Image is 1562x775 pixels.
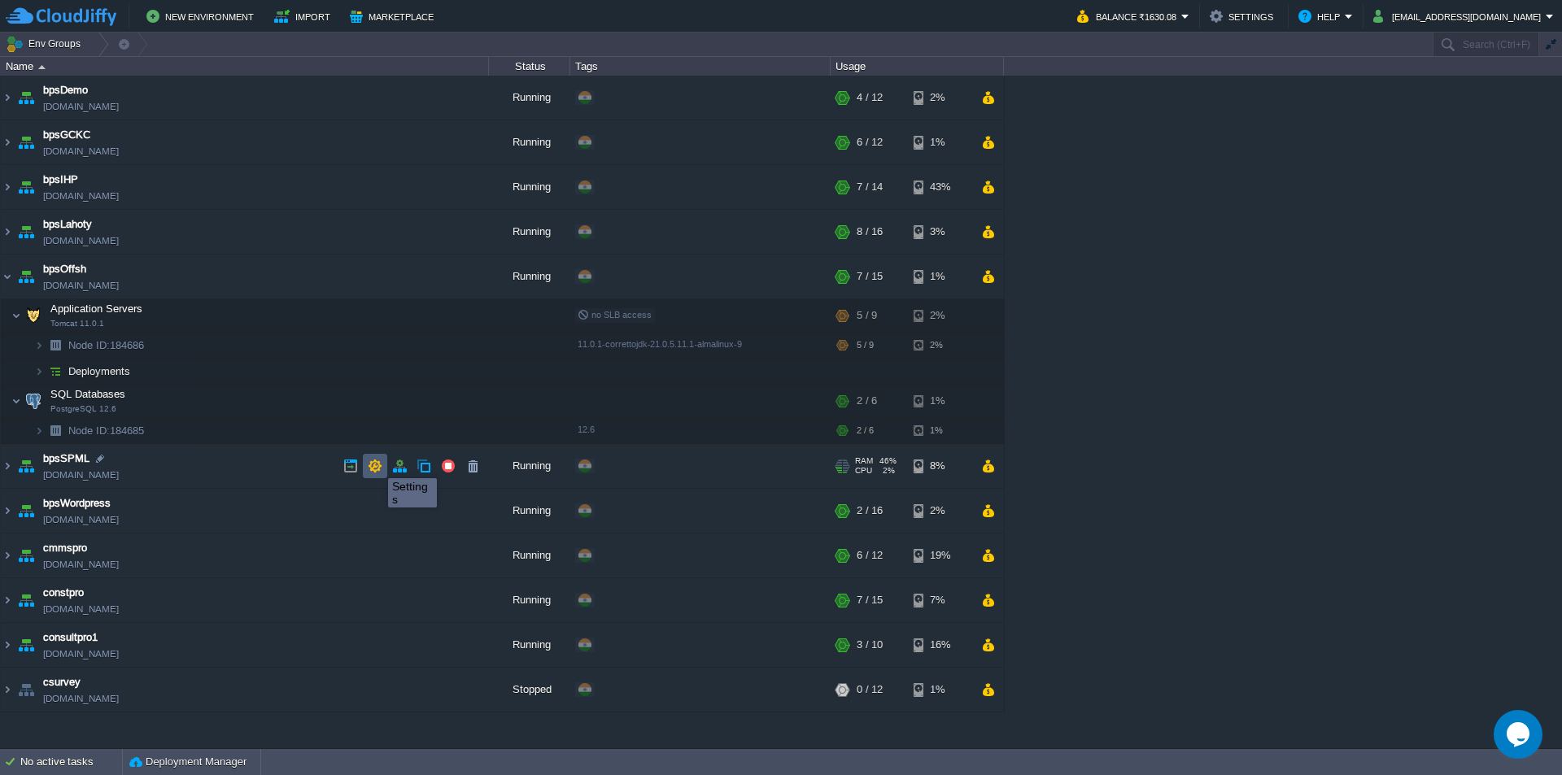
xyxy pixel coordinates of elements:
[489,623,570,667] div: Running
[1,623,14,667] img: AMDAwAAAACH5BAEAAAAALAAAAAABAAEAAAICRAEAOw==
[11,299,21,332] img: AMDAwAAAACH5BAEAAAAALAAAAAABAAEAAAICRAEAOw==
[1,668,14,712] img: AMDAwAAAACH5BAEAAAAALAAAAAABAAEAAAICRAEAOw==
[22,385,45,417] img: AMDAwAAAACH5BAEAAAAALAAAAAABAAEAAAICRAEAOw==
[43,690,119,707] a: [DOMAIN_NAME]
[67,338,146,352] a: Node ID:184686
[914,385,966,417] div: 1%
[857,299,877,332] div: 5 / 9
[1077,7,1181,26] button: Balance ₹1630.08
[914,533,966,577] div: 19%
[914,578,966,622] div: 7%
[38,65,46,69] img: AMDAwAAAACH5BAEAAAAALAAAAAABAAEAAAICRAEAOw==
[914,299,966,332] div: 2%
[67,424,146,438] a: Node ID:184685
[489,578,570,622] div: Running
[67,338,146,352] span: 184686
[914,333,966,358] div: 2%
[67,364,133,378] a: Deployments
[571,57,830,76] div: Tags
[43,127,90,143] a: bpsGCKC
[914,255,966,298] div: 1%
[914,444,966,488] div: 8%
[1,489,14,533] img: AMDAwAAAACH5BAEAAAAALAAAAAABAAEAAAICRAEAOw==
[914,668,966,712] div: 1%
[578,310,652,320] span: no SLB access
[578,339,742,349] span: 11.0.1-correttojdk-21.0.5.11.1-almalinux-9
[15,210,37,254] img: AMDAwAAAACH5BAEAAAAALAAAAAABAAEAAAICRAEAOw==
[43,467,119,483] a: [DOMAIN_NAME]
[43,495,111,512] a: bpsWordpress
[489,533,570,577] div: Running
[43,216,92,233] span: bpsLahoty
[1,120,14,164] img: AMDAwAAAACH5BAEAAAAALAAAAAABAAEAAAICRAEAOw==
[43,585,84,601] a: constpro
[49,302,145,316] span: Application Servers
[857,533,883,577] div: 6 / 12
[489,668,570,712] div: Stopped
[879,456,897,466] span: 46%
[43,82,88,98] span: bpsDemo
[489,120,570,164] div: Running
[15,578,37,622] img: AMDAwAAAACH5BAEAAAAALAAAAAABAAEAAAICRAEAOw==
[489,255,570,298] div: Running
[578,425,595,434] span: 12.6
[831,57,1003,76] div: Usage
[914,165,966,209] div: 43%
[489,489,570,533] div: Running
[1,165,14,209] img: AMDAwAAAACH5BAEAAAAALAAAAAABAAEAAAICRAEAOw==
[857,76,883,120] div: 4 / 12
[44,359,67,384] img: AMDAwAAAACH5BAEAAAAALAAAAAABAAEAAAICRAEAOw==
[855,456,873,466] span: RAM
[855,466,872,476] span: CPU
[350,7,438,26] button: Marketplace
[129,754,247,770] button: Deployment Manager
[879,466,895,476] span: 2%
[857,623,883,667] div: 3 / 10
[49,303,145,315] a: Application ServersTomcat 11.0.1
[914,418,966,443] div: 1%
[6,7,116,27] img: CloudJiffy
[43,540,87,556] a: cmmspro
[15,668,37,712] img: AMDAwAAAACH5BAEAAAAALAAAAAABAAEAAAICRAEAOw==
[1,444,14,488] img: AMDAwAAAACH5BAEAAAAALAAAAAABAAEAAAICRAEAOw==
[15,489,37,533] img: AMDAwAAAACH5BAEAAAAALAAAAAABAAEAAAICRAEAOw==
[857,165,883,209] div: 7 / 14
[43,451,89,467] a: bpsSPML
[857,578,883,622] div: 7 / 15
[43,143,119,159] a: [DOMAIN_NAME]
[43,601,119,617] a: [DOMAIN_NAME]
[15,444,37,488] img: AMDAwAAAACH5BAEAAAAALAAAAAABAAEAAAICRAEAOw==
[914,623,966,667] div: 16%
[34,418,44,443] img: AMDAwAAAACH5BAEAAAAALAAAAAABAAEAAAICRAEAOw==
[44,418,67,443] img: AMDAwAAAACH5BAEAAAAALAAAAAABAAEAAAICRAEAOw==
[43,512,119,528] a: [DOMAIN_NAME]
[43,646,119,662] a: [DOMAIN_NAME]
[1298,7,1345,26] button: Help
[15,623,37,667] img: AMDAwAAAACH5BAEAAAAALAAAAAABAAEAAAICRAEAOw==
[914,120,966,164] div: 1%
[1210,7,1278,26] button: Settings
[43,674,81,690] a: csurvey
[914,76,966,120] div: 2%
[857,255,883,298] div: 7 / 15
[914,210,966,254] div: 3%
[43,261,86,277] span: bpsOffsh
[914,489,966,533] div: 2%
[15,533,37,577] img: AMDAwAAAACH5BAEAAAAALAAAAAABAAEAAAICRAEAOw==
[15,120,37,164] img: AMDAwAAAACH5BAEAAAAALAAAAAABAAEAAAICRAEAOw==
[1494,710,1546,759] iframe: chat widget
[34,333,44,358] img: AMDAwAAAACH5BAEAAAAALAAAAAABAAEAAAICRAEAOw==
[392,480,433,506] div: Settings
[43,98,119,115] a: [DOMAIN_NAME]
[857,668,883,712] div: 0 / 12
[146,7,259,26] button: New Environment
[50,319,104,329] span: Tomcat 11.0.1
[1,533,14,577] img: AMDAwAAAACH5BAEAAAAALAAAAAABAAEAAAICRAEAOw==
[6,33,86,55] button: Env Groups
